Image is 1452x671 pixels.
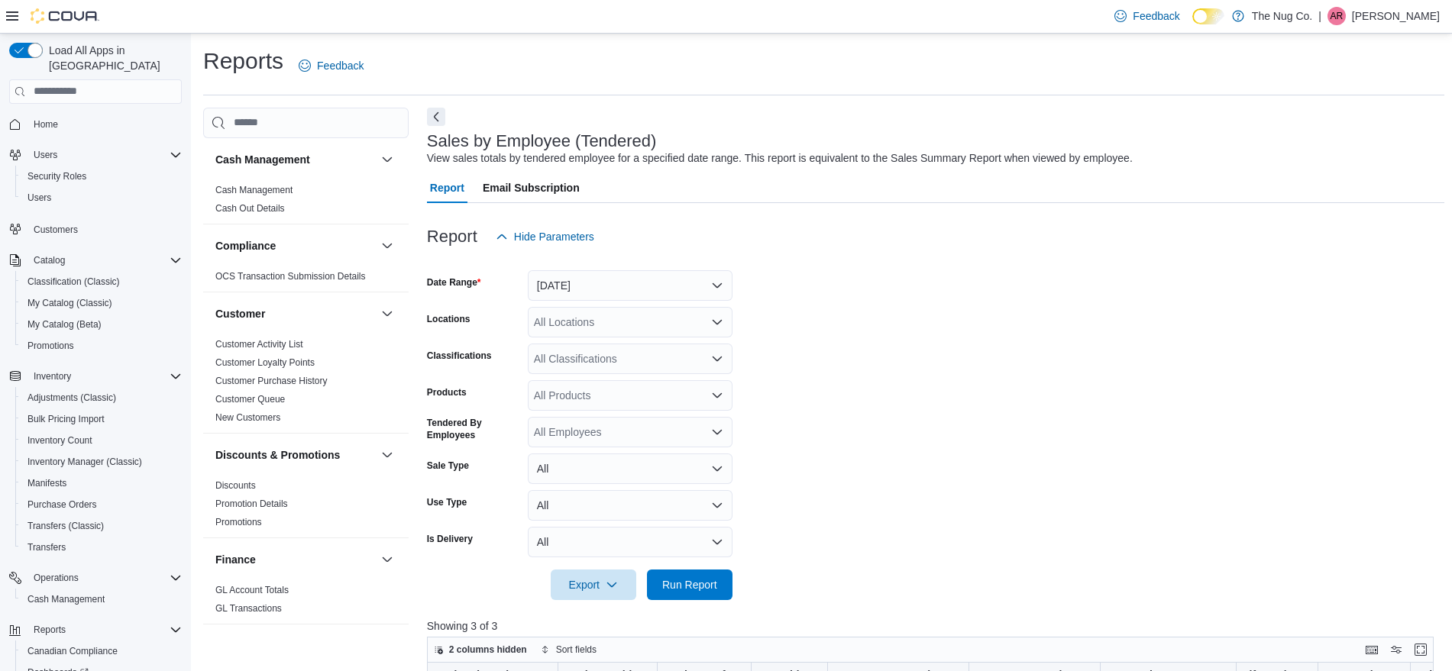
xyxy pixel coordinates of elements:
span: Operations [34,572,79,584]
label: Sale Type [427,460,469,472]
button: Discounts & Promotions [215,447,375,463]
button: Home [3,113,188,135]
a: New Customers [215,412,280,423]
span: Inventory Manager (Classic) [21,453,182,471]
span: Canadian Compliance [27,645,118,657]
button: Compliance [215,238,375,253]
h3: Report [427,227,477,246]
a: Transfers [21,538,72,556]
button: Canadian Compliance [15,640,188,662]
button: Customers [3,218,188,240]
span: Transfers (Classic) [27,520,104,532]
div: Alex Roerick [1327,7,1346,25]
button: Security Roles [15,166,188,187]
button: Discounts & Promotions [378,446,396,464]
span: AR [1331,7,1344,25]
p: [PERSON_NAME] [1352,7,1440,25]
input: Dark Mode [1192,8,1224,24]
span: Transfers [27,541,66,553]
button: Operations [27,569,85,587]
a: Inventory Count [21,431,99,450]
button: Enter fullscreen [1412,640,1430,659]
span: Cash Management [27,593,105,605]
span: Canadian Compliance [21,642,182,660]
button: All [528,490,732,521]
span: Cash Management [21,590,182,608]
a: Customer Queue [215,394,285,405]
button: Manifests [15,473,188,494]
span: Load All Apps in [GEOGRAPHIC_DATA] [43,43,182,73]
a: Customer Activity List [215,339,303,350]
button: Cash Management [15,589,188,610]
a: Promotion Details [215,498,288,509]
h3: Discounts & Promotions [215,447,340,463]
button: Transfers [15,537,188,558]
span: Adjustments (Classic) [27,392,116,404]
label: Classifications [427,350,492,362]
span: Discounts [215,479,256,492]
h3: Customer [215,306,265,321]
button: Classification (Classic) [15,271,188,292]
a: Cash Out Details [215,203,285,214]
span: Catalog [27,251,182,269]
span: Users [27,146,182,164]
button: Compliance [378,237,396,255]
a: Home [27,115,64,134]
h3: Cash Management [215,152,310,167]
label: Date Range [427,276,481,289]
button: Inventory [378,637,396,655]
button: Reports [3,619,188,640]
label: Locations [427,313,471,325]
button: Catalog [27,251,71,269]
span: Purchase Orders [27,498,97,511]
button: My Catalog (Beta) [15,314,188,335]
span: Report [430,173,464,203]
span: Inventory [27,367,182,386]
span: My Catalog (Beta) [21,315,182,334]
a: OCS Transaction Submission Details [215,271,366,282]
button: Inventory Manager (Classic) [15,451,188,473]
a: My Catalog (Classic) [21,294,118,312]
span: Hide Parameters [514,229,594,244]
a: Promotions [215,517,262,527]
span: Purchase Orders [21,495,182,514]
button: Open list of options [711,389,723,402]
p: | [1318,7,1321,25]
button: Open list of options [711,316,723,328]
button: Finance [215,552,375,567]
span: Email Subscription [483,173,580,203]
span: Promotion Details [215,498,288,510]
div: Customer [203,335,409,433]
button: 2 columns hidden [428,640,533,659]
a: Customer Purchase History [215,376,328,386]
a: Promotions [21,337,80,355]
button: Transfers (Classic) [15,515,188,537]
p: Showing 3 of 3 [427,618,1444,634]
button: Users [15,187,188,208]
button: Bulk Pricing Import [15,408,188,430]
button: Keyboard shortcuts [1363,640,1381,659]
span: Security Roles [27,170,86,182]
span: Promotions [27,340,74,352]
span: Users [27,192,51,204]
span: Users [21,189,182,207]
h3: Sales by Employee (Tendered) [427,132,657,150]
button: Open list of options [711,426,723,438]
button: All [528,527,732,557]
a: Bulk Pricing Import [21,410,111,428]
button: Sort fields [535,640,603,659]
span: Export [560,569,627,600]
button: Inventory [27,367,77,386]
span: Reports [27,621,182,639]
div: Compliance [203,267,409,292]
span: Users [34,149,57,161]
button: Users [3,144,188,166]
span: 2 columns hidden [449,644,527,656]
span: Inventory Count [21,431,182,450]
a: Transfers (Classic) [21,517,110,535]
button: Reports [27,621,72,639]
h3: Inventory [215,638,264,653]
span: Inventory Manager (Classic) [27,456,142,468]
a: Manifests [21,474,73,492]
label: Products [427,386,467,398]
